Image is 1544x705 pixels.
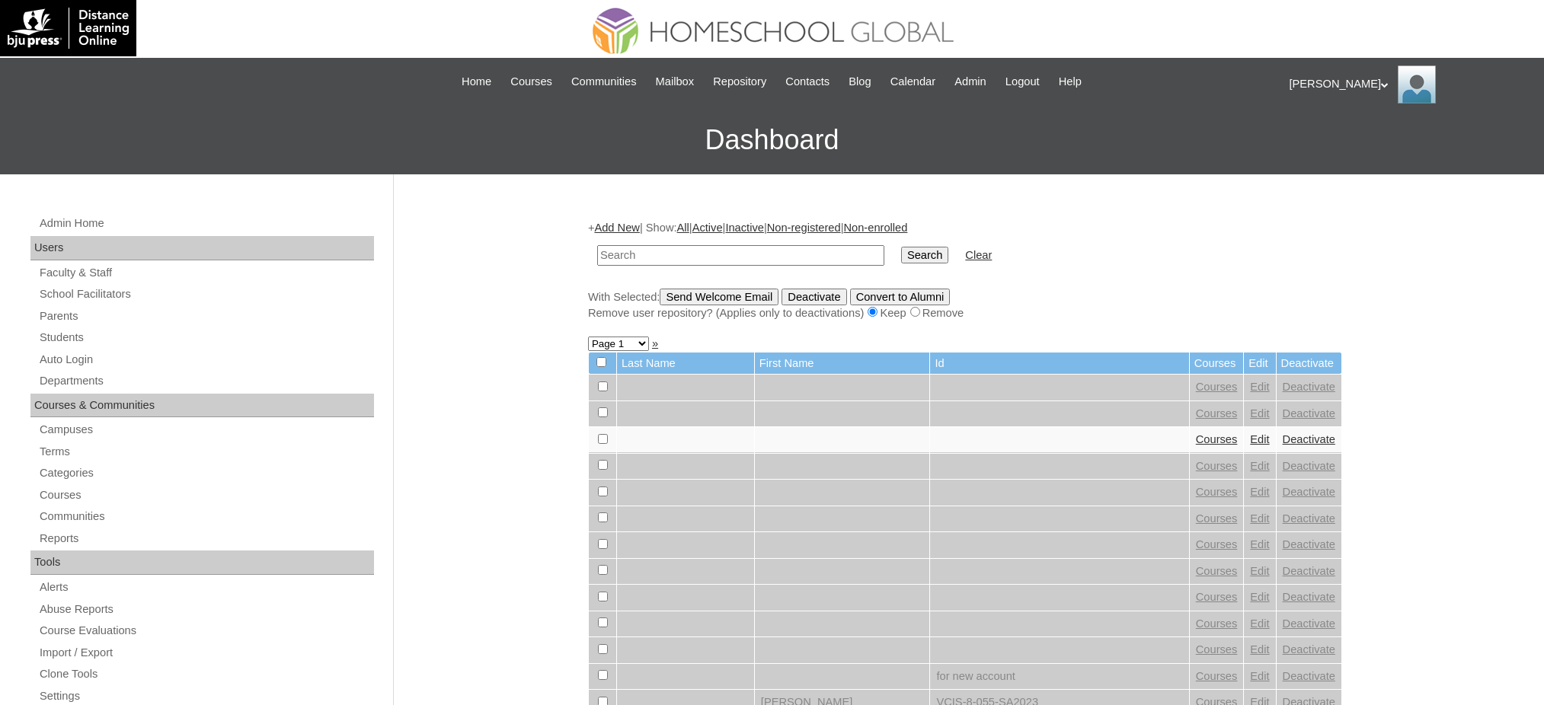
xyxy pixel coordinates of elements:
a: Courses [1196,486,1238,498]
a: Edit [1250,670,1269,682]
a: Alerts [38,578,374,597]
a: Logout [998,73,1047,91]
a: Auto Login [38,350,374,369]
a: Deactivate [1283,433,1335,445]
a: Repository [705,73,774,91]
a: Abuse Reports [38,600,374,619]
a: Import / Export [38,643,374,662]
a: Faculty & Staff [38,263,374,282]
a: Deactivate [1283,591,1335,603]
a: Deactivate [1283,460,1335,472]
a: Terms [38,442,374,461]
span: Admin [954,73,986,91]
td: Deactivate [1277,352,1341,375]
a: Admin [947,73,994,91]
a: Deactivate [1283,407,1335,419]
a: Deactivate [1283,512,1335,525]
a: Add New [594,222,639,234]
a: Deactivate [1283,670,1335,682]
input: Search [597,245,884,266]
td: Courses [1190,352,1244,375]
a: Edit [1250,512,1269,525]
a: Courses [1196,670,1238,682]
input: Send Welcome Email [660,289,778,305]
td: Last Name [617,352,754,375]
a: Edit [1250,381,1269,393]
a: Edit [1250,407,1269,419]
span: Courses [510,73,552,91]
a: Courses [1196,407,1238,419]
a: Courses [1196,643,1238,656]
a: Courses [503,73,560,91]
a: Deactivate [1283,538,1335,550]
td: Edit [1244,352,1275,375]
a: Courses [1196,460,1238,472]
input: Search [901,247,948,263]
a: Edit [1250,617,1269,630]
img: Ariane Ebuen [1398,65,1436,104]
a: Help [1051,73,1089,91]
span: Calendar [890,73,935,91]
input: Deactivate [782,289,846,305]
a: Inactive [725,222,764,234]
a: Deactivate [1283,617,1335,630]
a: Courses [1196,617,1238,630]
img: logo-white.png [8,8,129,49]
div: + | Show: | | | | [588,220,1342,321]
a: Categories [38,464,374,483]
span: Logout [1005,73,1040,91]
span: Contacts [785,73,830,91]
a: Courses [1196,381,1238,393]
a: Edit [1250,591,1269,603]
a: Courses [1196,433,1238,445]
h3: Dashboard [8,106,1536,174]
a: All [677,222,689,234]
span: Communities [571,73,637,91]
input: Convert to Alumni [850,289,951,305]
a: Non-enrolled [843,222,907,234]
a: Deactivate [1283,643,1335,656]
a: Course Evaluations [38,621,374,640]
div: Users [30,236,374,260]
a: Mailbox [648,73,702,91]
a: Active [692,222,723,234]
div: [PERSON_NAME] [1290,65,1530,104]
a: School Facilitators [38,285,374,304]
a: Communities [38,507,374,526]
span: Repository [713,73,766,91]
div: Tools [30,550,374,575]
div: Remove user repository? (Applies only to deactivations) Keep Remove [588,305,1342,321]
a: Departments [38,372,374,391]
a: Edit [1250,433,1269,445]
a: Reports [38,529,374,548]
td: First Name [755,352,930,375]
a: Courses [38,486,374,505]
a: Campuses [38,420,374,439]
a: Courses [1196,591,1238,603]
span: Home [462,73,491,91]
div: Courses & Communities [30,394,374,418]
a: Deactivate [1283,565,1335,577]
a: Courses [1196,538,1238,550]
a: » [652,337,658,349]
a: Edit [1250,460,1269,472]
a: Communities [564,73,644,91]
a: Edit [1250,538,1269,550]
span: Mailbox [656,73,695,91]
span: Help [1059,73,1082,91]
a: Edit [1250,565,1269,577]
a: Students [38,328,374,347]
a: Home [454,73,499,91]
a: Edit [1250,643,1269,656]
a: Deactivate [1283,381,1335,393]
span: Blog [849,73,871,91]
a: Calendar [883,73,943,91]
a: Contacts [778,73,837,91]
a: Courses [1196,512,1238,525]
a: Edit [1250,486,1269,498]
a: Admin Home [38,214,374,233]
td: Id [930,352,1188,375]
a: Clone Tools [38,665,374,684]
div: With Selected: [588,289,1342,321]
a: Deactivate [1283,486,1335,498]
